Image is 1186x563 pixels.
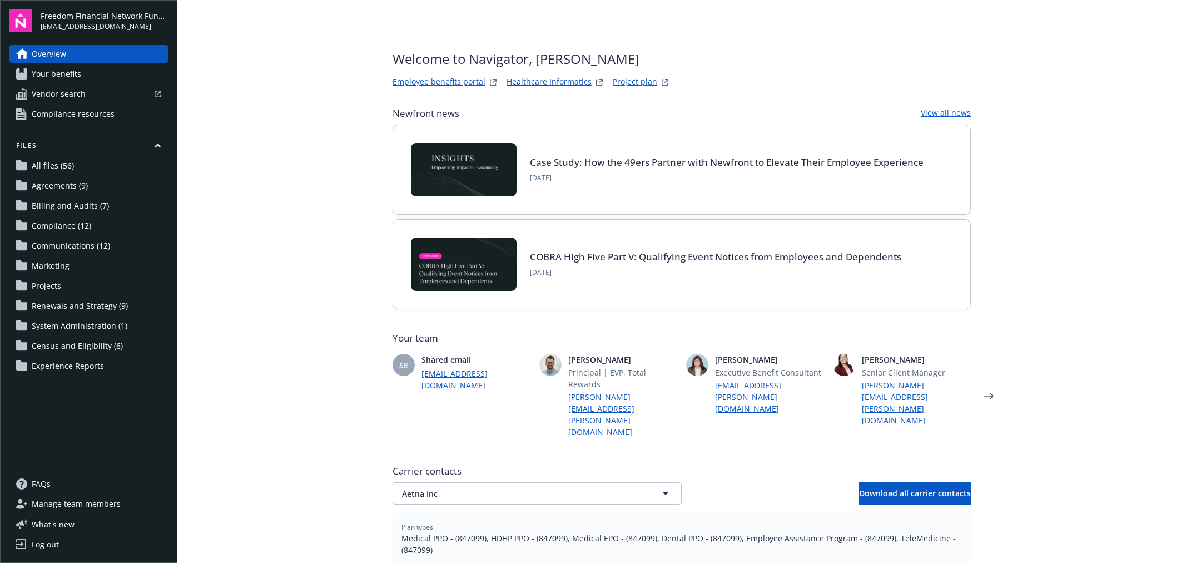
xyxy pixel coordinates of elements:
span: Compliance (12) [32,217,91,235]
span: Plan types [401,522,962,532]
a: All files (56) [9,157,168,175]
a: [PERSON_NAME][EMAIL_ADDRESS][PERSON_NAME][DOMAIN_NAME] [862,379,971,426]
span: Agreements (9) [32,177,88,195]
span: Newfront news [393,107,459,120]
span: Vendor search [32,85,86,103]
span: Overview [32,45,66,63]
a: [EMAIL_ADDRESS][PERSON_NAME][DOMAIN_NAME] [715,379,824,414]
img: photo [686,354,708,376]
span: Experience Reports [32,357,104,375]
span: Carrier contacts [393,465,971,478]
img: photo [833,354,855,376]
span: Medical PPO - (847099), HDHP PPO - (847099), Medical EPO - (847099), Dental PPO - (847099), Emplo... [401,532,962,556]
span: [DATE] [530,268,901,278]
a: Agreements (9) [9,177,168,195]
span: Marketing [32,257,70,275]
a: [PERSON_NAME][EMAIL_ADDRESS][PERSON_NAME][DOMAIN_NAME] [568,391,677,438]
a: Compliance (12) [9,217,168,235]
span: Your team [393,332,971,345]
span: Manage team members [32,495,121,513]
span: All files (56) [32,157,74,175]
button: Freedom Financial Network Funding, LLC[EMAIL_ADDRESS][DOMAIN_NAME] [41,9,168,32]
a: Overview [9,45,168,63]
a: Project plan [613,76,657,89]
span: [PERSON_NAME] [715,354,824,366]
span: SE [399,359,408,371]
span: Principal | EVP, Total Rewards [568,367,677,390]
span: [PERSON_NAME] [568,354,677,366]
span: Billing and Audits (7) [32,197,109,215]
span: Communications (12) [32,237,110,255]
img: navigator-logo.svg [9,9,32,32]
button: Files [9,141,168,155]
a: Renewals and Strategy (9) [9,297,168,315]
a: Marketing [9,257,168,275]
span: [PERSON_NAME] [862,354,971,366]
a: springbukWebsite [593,76,606,89]
a: Healthcare Informatics [507,76,592,89]
button: Aetna Inc [393,482,682,505]
div: Log out [32,536,59,554]
span: System Administration (1) [32,317,127,335]
a: FAQs [9,475,168,493]
span: Census and Eligibility (6) [32,337,123,355]
a: Vendor search [9,85,168,103]
span: What ' s new [32,518,75,530]
a: [EMAIL_ADDRESS][DOMAIN_NAME] [421,368,530,391]
span: Freedom Financial Network Funding, LLC [41,10,168,22]
span: Projects [32,277,61,295]
a: Communications (12) [9,237,168,255]
a: Compliance resources [9,105,168,123]
span: Your benefits [32,65,81,83]
span: Renewals and Strategy (9) [32,297,128,315]
a: Employee benefits portal [393,76,485,89]
span: Download all carrier contacts [859,488,971,498]
a: Your benefits [9,65,168,83]
span: Executive Benefit Consultant [715,367,824,378]
img: BLOG-Card Image - Compliance - COBRA High Five Pt 5 - 09-11-25.jpg [411,238,517,291]
a: Next [980,387,998,405]
span: Aetna Inc [402,488,633,500]
a: System Administration (1) [9,317,168,335]
a: projectPlanWebsite [658,76,672,89]
img: photo [539,354,562,376]
a: Census and Eligibility (6) [9,337,168,355]
a: View all news [921,107,971,120]
a: Projects [9,277,168,295]
span: [DATE] [530,173,924,183]
button: Download all carrier contacts [859,482,971,505]
span: Welcome to Navigator , [PERSON_NAME] [393,49,672,69]
span: Compliance resources [32,105,115,123]
a: COBRA High Five Part V: Qualifying Event Notices from Employees and Dependents [530,250,901,263]
a: Experience Reports [9,357,168,375]
a: Billing and Audits (7) [9,197,168,215]
a: striveWebsite [487,76,500,89]
a: Manage team members [9,495,168,513]
span: FAQs [32,475,51,493]
img: Card Image - INSIGHTS copy.png [411,143,517,196]
button: What's new [9,518,92,530]
a: Case Study: How the 49ers Partner with Newfront to Elevate Their Employee Experience [530,156,924,169]
span: [EMAIL_ADDRESS][DOMAIN_NAME] [41,22,168,32]
span: Senior Client Manager [862,367,971,378]
span: Shared email [421,354,530,366]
